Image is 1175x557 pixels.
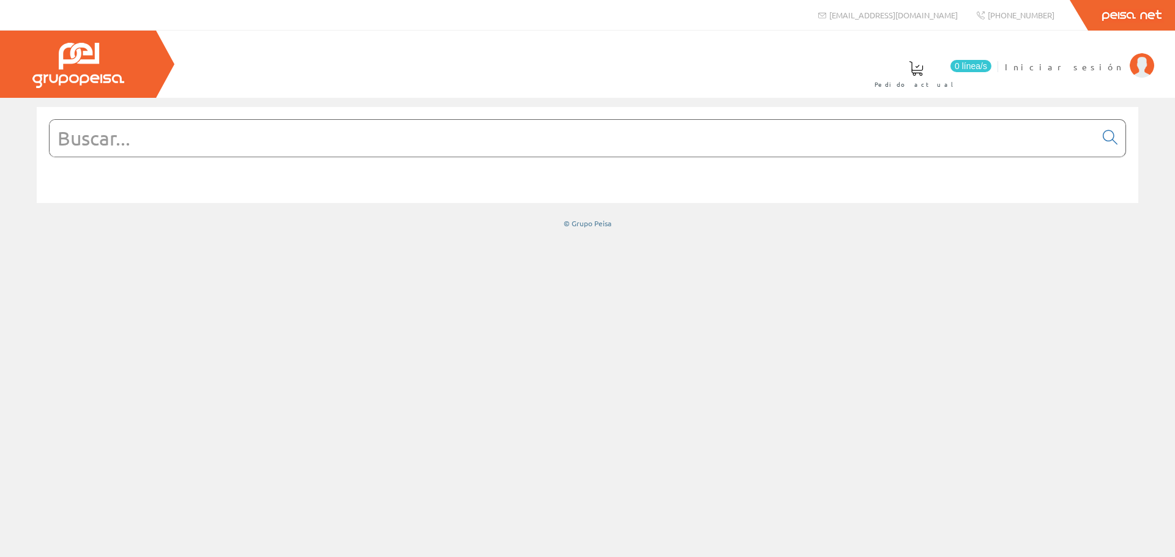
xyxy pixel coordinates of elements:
[1005,51,1154,62] a: Iniciar sesión
[37,218,1138,229] div: © Grupo Peisa
[32,43,124,88] img: Grupo Peisa
[50,120,1095,157] input: Buscar...
[950,60,991,72] span: 0 línea/s
[988,10,1054,20] span: [PHONE_NUMBER]
[1005,61,1124,73] span: Iniciar sesión
[829,10,958,20] span: [EMAIL_ADDRESS][DOMAIN_NAME]
[875,78,958,90] span: Pedido actual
